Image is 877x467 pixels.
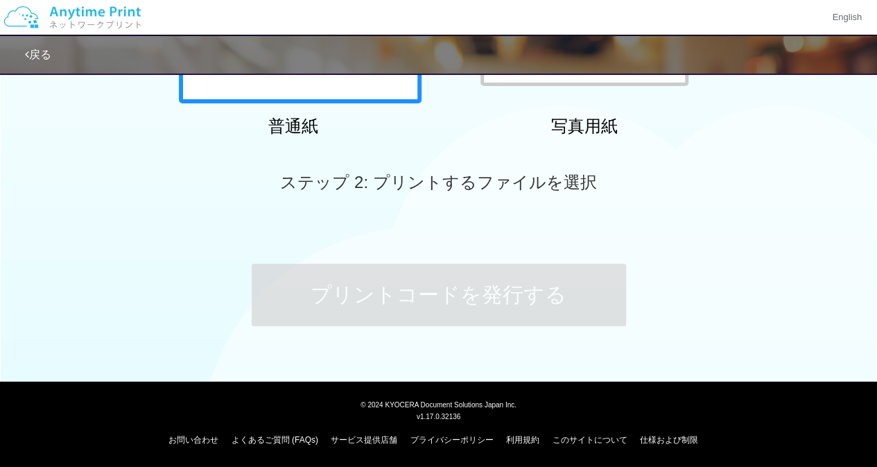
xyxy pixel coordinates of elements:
[331,435,397,445] a: サービス提供店舗
[506,435,539,445] a: 利用規約
[417,412,460,421] span: v1.17.0.32136
[410,435,494,445] a: プライバシーポリシー
[361,400,516,409] span: © 2024 KYOCERA Document Solutions Japan Inc.
[552,435,627,445] a: このサイトについて
[640,435,698,445] a: 仕様および制限
[25,49,51,60] a: 戻る
[463,117,706,135] h2: 写真用紙
[232,435,318,445] a: よくあるご質問 (FAQs)
[168,435,218,445] a: お問い合わせ
[172,117,415,135] h2: 普通紙
[280,173,596,192] span: ステップ 2: プリントするファイルを選択
[252,264,626,326] button: プリントコードを発行する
